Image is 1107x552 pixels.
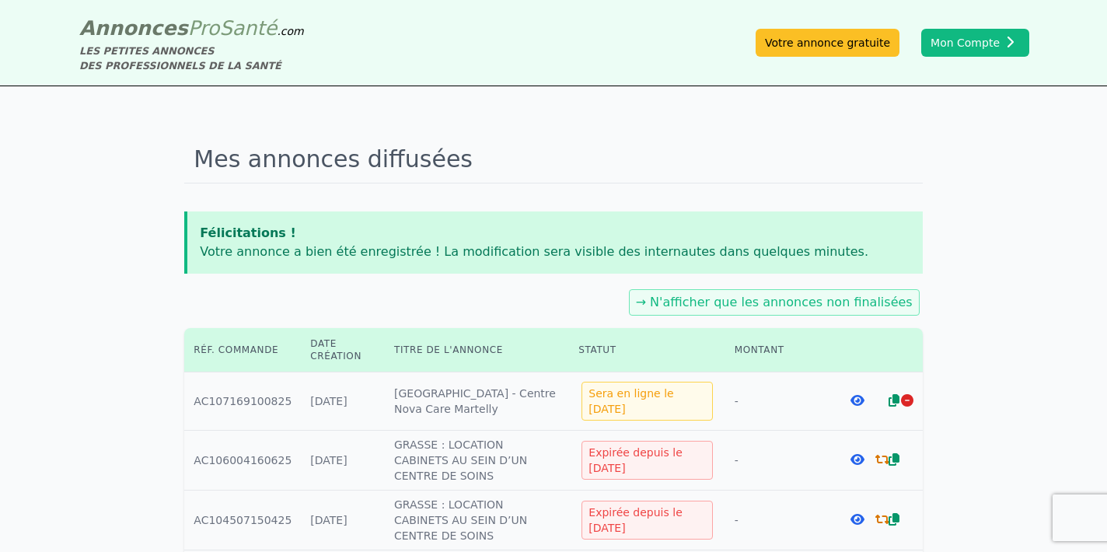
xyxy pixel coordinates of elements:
th: Date création [301,328,385,372]
td: - [725,431,829,491]
th: Statut [569,328,725,372]
th: Titre de l'annonce [385,328,569,372]
a: AnnoncesProSanté.com [79,16,304,40]
div: Expirée depuis le [DATE] [581,441,712,480]
h1: Mes annonces diffusées [184,136,922,183]
p: Félicitations ! [200,224,910,243]
div: LES PETITES ANNONCES DES PROFESSIONNELS DE LA SANTÉ [79,44,304,73]
td: [DATE] [301,372,385,431]
i: Renouveler la commande [875,453,889,466]
td: - [725,372,829,431]
a: Votre annonce gratuite [756,29,899,57]
i: Voir l'annonce [850,453,864,466]
td: AC104507150425 [184,491,301,550]
i: Renouveler la commande [875,513,889,526]
i: Arrêter la diffusion de l'annonce [901,394,913,407]
td: [GEOGRAPHIC_DATA] - Centre Nova Care Martelly [385,372,569,431]
div: Sera en ligne le [DATE] [581,382,712,421]
th: Réf. commande [184,328,301,372]
th: Montant [725,328,829,372]
i: Voir l'annonce [850,513,864,526]
i: Dupliquer l'annonce [889,513,899,526]
span: Santé [219,16,277,40]
i: Voir l'annonce [850,394,864,407]
td: GRASSE : LOCATION CABINETS AU SEIN D’UN CENTRE DE SOINS [385,491,569,550]
td: [DATE] [301,491,385,550]
td: AC107169100825 [184,372,301,431]
button: Mon Compte [921,29,1029,57]
app-notification-permanent: Félicitations ! [184,211,922,274]
td: - [725,491,829,550]
p: Votre annonce a bien été enregistrée ! La modification sera visible des internautes dans quelques... [200,243,910,261]
td: [DATE] [301,431,385,491]
td: GRASSE : LOCATION CABINETS AU SEIN D’UN CENTRE DE SOINS [385,431,569,491]
a: → N'afficher que les annonces non finalisées [636,295,913,309]
i: Dupliquer l'annonce [889,453,899,466]
span: Pro [188,16,220,40]
span: .com [277,25,303,37]
span: Annonces [79,16,188,40]
i: Dupliquer l'annonce [889,394,899,407]
td: AC106004160625 [184,431,301,491]
div: Expirée depuis le [DATE] [581,501,712,540]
